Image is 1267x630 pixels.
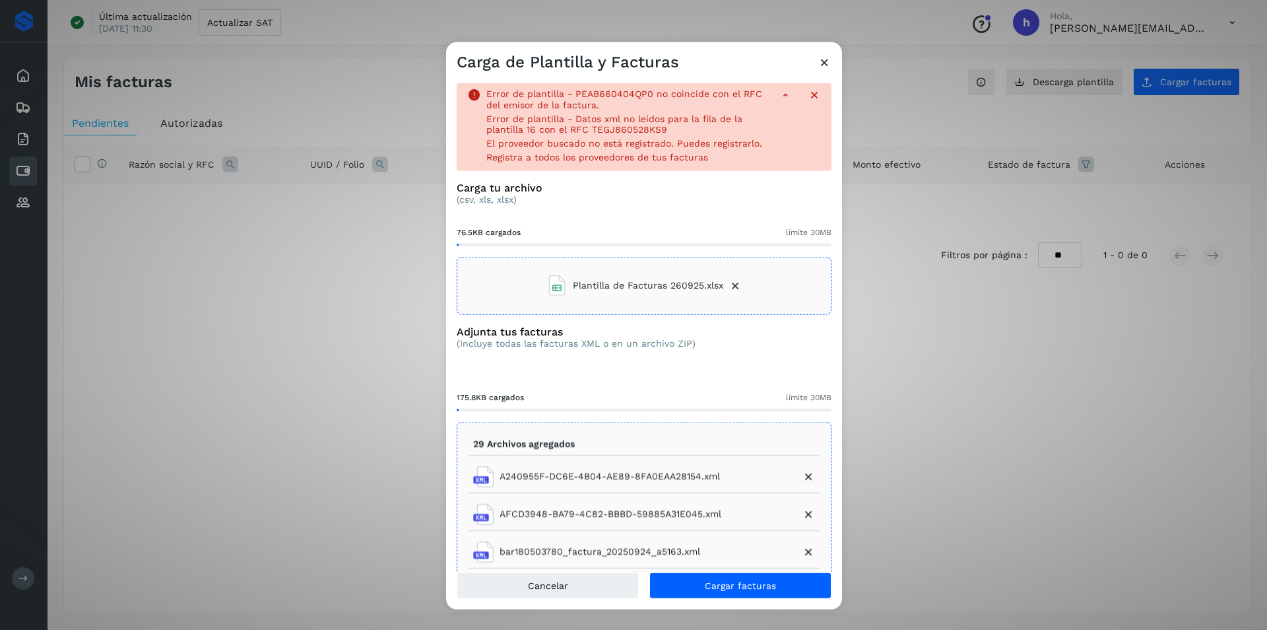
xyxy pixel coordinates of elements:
span: 175.8KB cargados [457,391,524,403]
span: bar180503780_factura_20250924_a5163.xml [500,545,700,559]
p: 29 Archivos agregados [473,438,575,449]
span: AFCD3948-BA79-4C82-BBBD-59885A31E045.xml [500,507,721,521]
p: (csv, xls, xlsx) [457,194,831,205]
span: Cancelar [528,580,568,590]
h3: Carga de Plantilla y Facturas [457,53,679,72]
p: El proveedor buscado no está registrado. Puedes registrarlo. [486,138,762,149]
span: A240955F-DC6E-4B04-AE89-8FA0EAA28154.xml [500,470,720,483]
span: Cargar facturas [705,580,776,590]
button: Cancelar [457,572,639,598]
span: 76.5KB cargados [457,226,521,238]
h3: Carga tu archivo [457,181,831,193]
p: Registra a todos los proveedores de tus facturas [486,152,708,163]
span: límite 30MB [786,391,831,403]
p: Error de plantilla - PEAB660404QP0 no coincide con el RFC del emisor de la factura. [486,88,768,111]
span: límite 30MB [786,226,831,238]
span: Plantilla de Facturas 260925.xlsx [573,279,723,293]
p: Error de plantilla - Datos xml no leídos para la fila de la plantilla 16 con el RFC TEGJ860528KS9 [486,113,768,135]
p: (Incluye todas las facturas XML o en un archivo ZIP) [457,338,696,349]
h3: Adjunta tus facturas [457,325,696,337]
button: Cargar facturas [649,572,831,598]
